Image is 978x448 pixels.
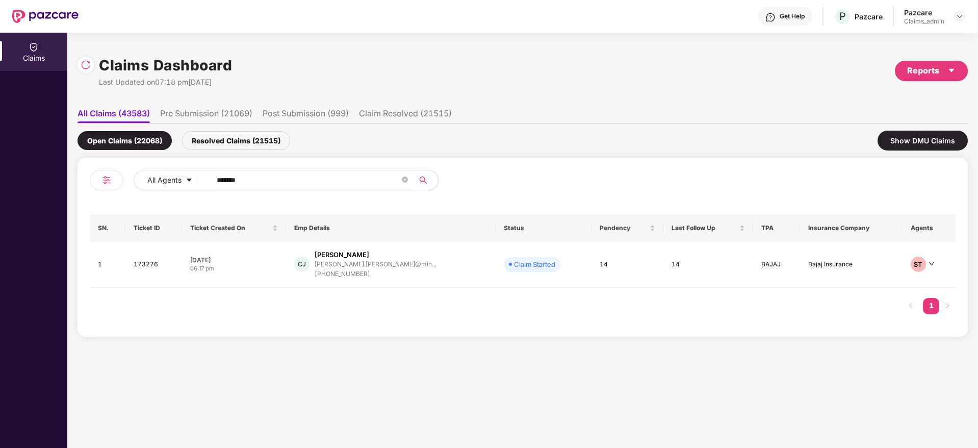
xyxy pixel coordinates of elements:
[78,108,150,123] li: All Claims (43583)
[286,214,495,242] th: Emp Details
[672,224,737,232] span: Last Follow Up
[190,224,270,232] span: Ticket Created On
[904,8,944,17] div: Pazcare
[839,10,846,22] span: P
[160,108,252,123] li: Pre Submission (21069)
[939,298,956,314] button: right
[125,214,182,242] th: Ticket ID
[753,242,800,288] td: BAJAJ
[100,174,113,186] img: svg+xml;base64,PHN2ZyB4bWxucz0iaHR0cDovL3d3dy53My5vcmcvMjAwMC9zdmciIHdpZHRoPSIyNCIgaGVpZ2h0PSIyNC...
[923,298,939,314] li: 1
[359,108,452,123] li: Claim Resolved (21515)
[315,261,436,267] div: [PERSON_NAME].[PERSON_NAME]@min...
[855,12,883,21] div: Pazcare
[315,250,369,260] div: [PERSON_NAME]
[186,177,193,185] span: caret-down
[929,261,935,267] span: down
[663,242,753,288] td: 14
[903,298,919,314] button: left
[600,224,648,232] span: Pendency
[29,42,39,52] img: svg+xml;base64,PHN2ZyBpZD0iQ2xhaW0iIHhtbG5zPSJodHRwOi8vd3d3LnczLm9yZy8yMDAwL3N2ZyIgd2lkdGg9IjIwIi...
[514,259,555,269] div: Claim Started
[753,214,800,242] th: TPA
[190,264,278,273] div: 06:17 pm
[81,60,91,70] img: svg+xml;base64,PHN2ZyBpZD0iUmVsb2FkLTMyeDMyIiB4bWxucz0iaHR0cDovL3d3dy53My5vcmcvMjAwMC9zdmciIHdpZH...
[591,242,663,288] td: 14
[780,12,805,20] div: Get Help
[903,298,919,314] li: Previous Page
[90,242,125,288] td: 1
[956,12,964,20] img: svg+xml;base64,PHN2ZyBpZD0iRHJvcGRvd24tMzJ4MzIiIHhtbG5zPSJodHRwOi8vd3d3LnczLm9yZy8yMDAwL3N2ZyIgd2...
[903,214,956,242] th: Agents
[413,176,433,184] span: search
[944,303,950,309] span: right
[315,269,436,279] div: [PHONE_NUMBER]
[294,257,310,272] div: CJ
[947,66,956,74] span: caret-down
[182,214,286,242] th: Ticket Created On
[765,12,776,22] img: svg+xml;base64,PHN2ZyBpZD0iSGVscC0zMngzMiIgeG1sbnM9Imh0dHA6Ly93d3cudzMub3JnLzIwMDAvc3ZnIiB3aWR0aD...
[923,298,939,313] a: 1
[591,214,663,242] th: Pendency
[878,131,968,151] div: Show DMU Claims
[911,257,926,272] div: ST
[939,298,956,314] li: Next Page
[78,131,172,150] div: Open Claims (22068)
[402,176,408,185] span: close-circle
[800,242,903,288] td: Bajaj Insurance
[402,177,408,183] span: close-circle
[190,256,278,264] div: [DATE]
[99,54,232,77] h1: Claims Dashboard
[147,175,182,186] span: All Agents
[263,108,349,123] li: Post Submission (999)
[907,64,956,77] div: Reports
[12,10,79,23] img: New Pazcare Logo
[496,214,592,242] th: Status
[125,242,182,288] td: 173276
[413,170,439,190] button: search
[800,214,903,242] th: Insurance Company
[182,131,290,150] div: Resolved Claims (21515)
[90,214,125,242] th: SN.
[99,77,232,88] div: Last Updated on 07:18 pm[DATE]
[134,170,215,190] button: All Agentscaret-down
[663,214,753,242] th: Last Follow Up
[904,17,944,26] div: Claims_admin
[908,303,914,309] span: left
